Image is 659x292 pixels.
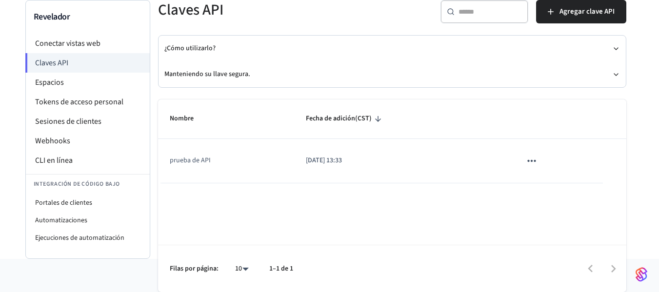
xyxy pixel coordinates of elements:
[306,156,342,165] font: [DATE] 13:33
[35,38,100,49] font: Conectar vistas web
[306,114,355,123] font: Fecha de adición
[35,136,70,146] font: Webhooks
[636,267,647,282] img: SeamLogoGradient.69752ec5.svg
[164,61,620,87] button: Manteniendo su llave segura.
[35,233,124,243] font: Ejecuciones de automatización
[34,11,70,23] font: Revelador
[35,198,92,208] font: Portales de clientes
[355,114,372,123] font: (CST)
[170,264,219,273] font: Filas por página:
[35,116,101,127] font: Sesiones de clientes
[164,69,250,79] font: Manteniendo su llave segura.
[35,155,73,166] font: CLI en línea
[170,114,194,123] font: Nombre
[34,180,120,188] font: Integración de código bajo
[559,6,615,17] font: Agregar clave API
[269,264,293,273] font: 1–1 de 1
[158,99,626,183] table: mesa pegajosa
[170,156,211,165] font: prueba de API
[35,215,87,225] font: Automatizaciones
[235,264,242,273] font: 10
[170,111,206,126] span: Nombre
[35,58,68,68] font: Claves API
[164,36,620,61] button: ¿Cómo utilizarlo?
[164,43,216,53] font: ¿Cómo utilizarlo?
[35,97,123,107] font: Tokens de acceso personal
[306,111,384,126] span: Fecha de adición(CST)
[35,77,64,88] font: Espacios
